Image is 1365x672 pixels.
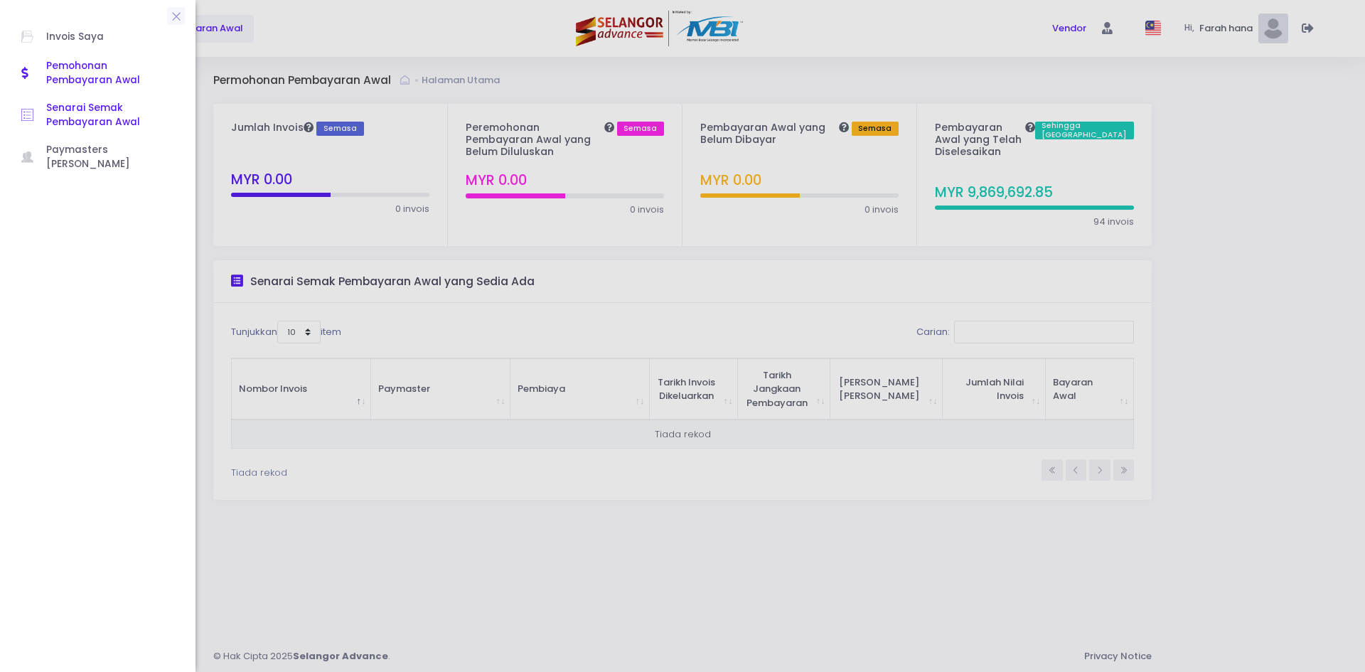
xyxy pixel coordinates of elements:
[7,137,188,178] a: Paymasters [PERSON_NAME]
[46,28,174,46] span: Invois Saya
[46,143,174,172] span: Paymasters [PERSON_NAME]
[46,59,174,88] span: Pemohonan Pembayaran Awal
[7,21,188,53] a: Invois Saya
[7,95,188,137] a: Senarai Semak Pembayaran Awal
[46,101,174,130] span: Senarai Semak Pembayaran Awal
[7,53,188,95] a: Pemohonan Pembayaran Awal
